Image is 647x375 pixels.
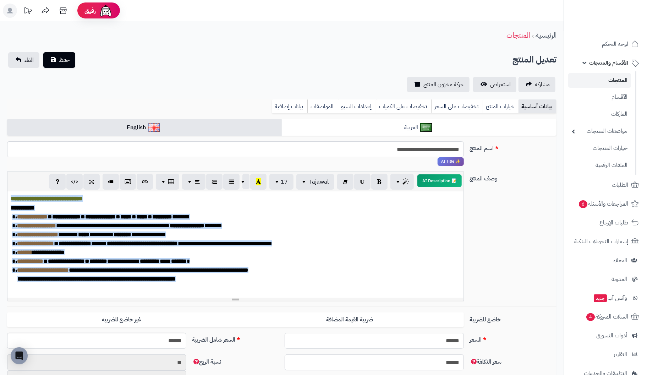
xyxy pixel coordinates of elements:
a: خيارات المنتج [483,99,519,114]
a: لوحة التحكم [568,36,643,53]
a: طلبات الإرجاع [568,214,643,231]
a: مشاركه [519,77,555,92]
a: الماركات [568,107,631,122]
a: حركة مخزون المنتج [407,77,470,92]
span: طلبات الإرجاع [599,218,628,228]
a: التقارير [568,346,643,363]
span: الغاء [24,56,34,64]
span: 4 [586,313,595,321]
span: الطلبات [612,180,628,190]
a: English [7,119,282,136]
img: ai-face.png [99,4,113,18]
button: 17 [269,174,294,190]
a: بيانات إضافية [272,99,307,114]
a: المواصفات [307,99,338,114]
img: English [148,123,160,132]
a: وآتس آبجديد [568,289,643,306]
label: السعر شامل الضريبة [189,333,282,344]
a: خيارات المنتجات [568,141,631,156]
span: الأقسام والمنتجات [589,58,628,68]
span: رفيق [84,6,96,15]
span: نسبة الربح [192,358,221,366]
a: مواصفات المنتجات [568,124,631,139]
label: وصف المنتج [467,172,559,183]
a: الرئيسية [536,30,556,40]
span: Tajawal [309,178,329,186]
button: Tajawal [296,174,334,190]
span: السلات المتروكة [586,312,628,322]
span: جديد [594,294,607,302]
span: حركة مخزون المنتج [423,80,464,89]
h2: تعديل المنتج [512,53,556,67]
img: العربية [420,123,433,132]
img: logo-2.png [599,19,640,34]
span: انقر لاستخدام رفيقك الذكي [438,157,464,166]
div: Open Intercom Messenger [11,347,28,364]
label: غير خاضع للضريبه [7,312,236,327]
a: المنتجات [506,30,530,40]
span: 6 [579,200,587,208]
a: إعدادات السيو [338,99,376,114]
a: السلات المتروكة4 [568,308,643,325]
a: تحديثات المنصة [19,4,37,20]
span: استعراض [490,80,511,89]
label: ضريبة القيمة المضافة [236,312,464,327]
span: التقارير [614,349,627,359]
span: العملاء [613,255,627,265]
a: تخفيضات على الكميات [376,99,431,114]
span: لوحة التحكم [602,39,628,49]
span: إشعارات التحويلات البنكية [574,237,628,246]
a: الأقسام [568,89,631,105]
a: المدونة [568,271,643,288]
a: العربية [282,119,556,136]
a: المنتجات [568,73,631,88]
a: تخفيضات على السعر [431,99,483,114]
span: أدوات التسويق [596,331,627,341]
button: حفظ [43,52,75,68]
a: العملاء [568,252,643,269]
label: السعر [467,333,559,344]
label: خاضع للضريبة [467,312,559,324]
span: سعر التكلفة [470,358,501,366]
a: الطلبات [568,176,643,194]
span: وآتس آب [593,293,627,303]
a: إشعارات التحويلات البنكية [568,233,643,250]
span: حفظ [59,56,70,64]
a: المراجعات والأسئلة6 [568,195,643,212]
a: استعراض [473,77,516,92]
a: بيانات أساسية [519,99,556,114]
span: 17 [281,178,288,186]
a: الغاء [8,52,39,68]
a: أدوات التسويق [568,327,643,344]
span: المدونة [612,274,627,284]
a: الملفات الرقمية [568,158,631,173]
button: 📝 AI Description [417,174,462,187]
label: اسم المنتج [467,141,559,153]
span: مشاركه [535,80,550,89]
span: المراجعات والأسئلة [578,199,628,209]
